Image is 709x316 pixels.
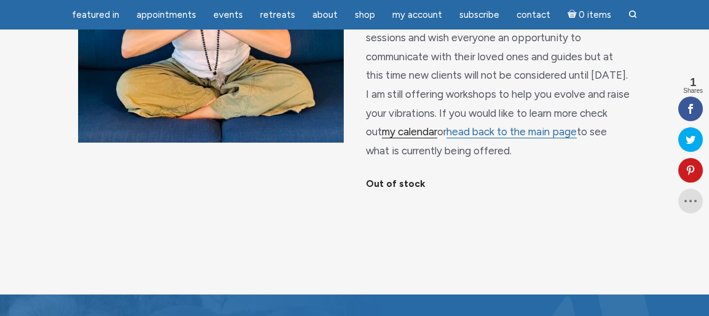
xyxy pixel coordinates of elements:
span: featured in [72,9,119,20]
span: Events [213,9,243,20]
a: My Account [385,3,450,27]
a: my calendar [382,125,437,138]
a: Shop [347,3,382,27]
a: Contact [509,3,558,27]
span: My Account [392,9,442,20]
a: Appointments [129,3,204,27]
a: About [305,3,345,27]
p: Out of stock [366,175,632,194]
span: Subscribe [459,9,499,20]
span: Retreats [260,9,295,20]
span: About [312,9,338,20]
span: Appointments [137,9,196,20]
span: 0 items [579,10,611,20]
span: Contact [517,9,550,20]
a: Events [206,3,250,27]
span: Shop [355,9,375,20]
i: Cart [568,9,579,20]
a: Cart0 items [560,2,619,27]
span: Shares [683,88,703,94]
a: head back to the main page [446,125,577,138]
a: Subscribe [452,3,507,27]
span: 1 [683,77,703,88]
a: featured in [65,3,127,27]
a: Retreats [253,3,303,27]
